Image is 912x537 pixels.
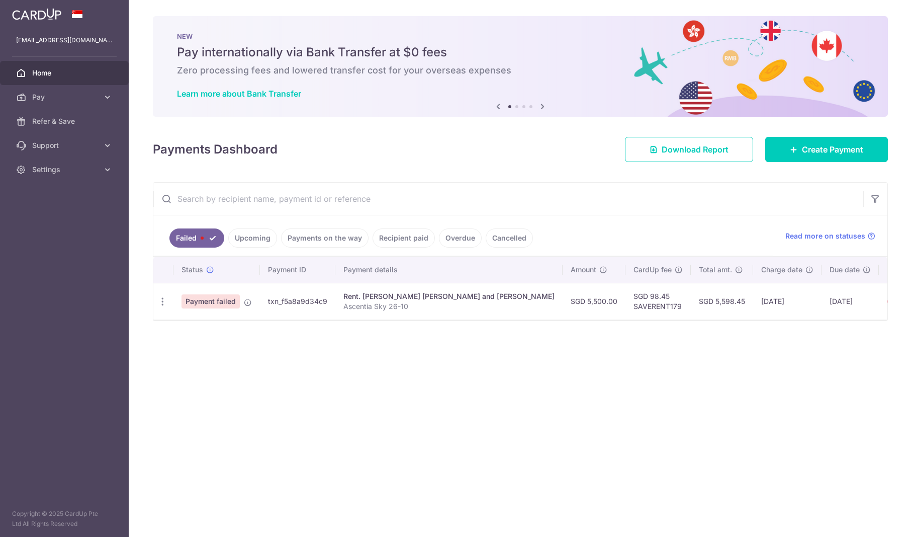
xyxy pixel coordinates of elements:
[785,231,875,241] a: Read more on statuses
[882,295,902,308] img: Bank Card
[765,137,888,162] a: Create Payment
[830,265,860,275] span: Due date
[662,143,728,156] span: Download Report
[153,183,863,215] input: Search by recipient name, payment id or reference
[177,89,301,99] a: Learn more about Bank Transfer
[153,140,278,159] h4: Payments Dashboard
[699,265,732,275] span: Total amt.
[563,283,625,320] td: SGD 5,500.00
[169,228,224,248] a: Failed
[181,265,203,275] span: Status
[181,294,240,309] span: Payment failed
[822,283,879,320] td: [DATE]
[260,283,335,320] td: txn_f5a8a9d34c9
[753,283,822,320] td: [DATE]
[177,64,864,76] h6: Zero processing fees and lowered transfer cost for your overseas expenses
[12,8,61,20] img: CardUp
[32,92,99,102] span: Pay
[761,265,802,275] span: Charge date
[281,228,369,248] a: Payments on the way
[625,283,691,320] td: SGD 98.45 SAVERENT179
[691,283,753,320] td: SGD 5,598.45
[486,228,533,248] a: Cancelled
[343,301,555,312] p: Ascentia Sky 26-10
[785,231,865,241] span: Read more on statuses
[633,265,672,275] span: CardUp fee
[177,44,864,60] h5: Pay internationally via Bank Transfer at $0 fees
[625,137,753,162] a: Download Report
[32,165,99,175] span: Settings
[571,265,596,275] span: Amount
[439,228,482,248] a: Overdue
[373,228,435,248] a: Recipient paid
[260,257,335,283] th: Payment ID
[16,35,113,45] p: [EMAIL_ADDRESS][DOMAIN_NAME]
[177,32,864,40] p: NEW
[32,140,99,150] span: Support
[343,291,555,301] div: Rent. [PERSON_NAME] [PERSON_NAME] and [PERSON_NAME]
[153,16,888,117] img: Bank transfer banner
[32,68,99,78] span: Home
[228,228,277,248] a: Upcoming
[335,257,563,283] th: Payment details
[32,116,99,126] span: Refer & Save
[802,143,863,156] span: Create Payment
